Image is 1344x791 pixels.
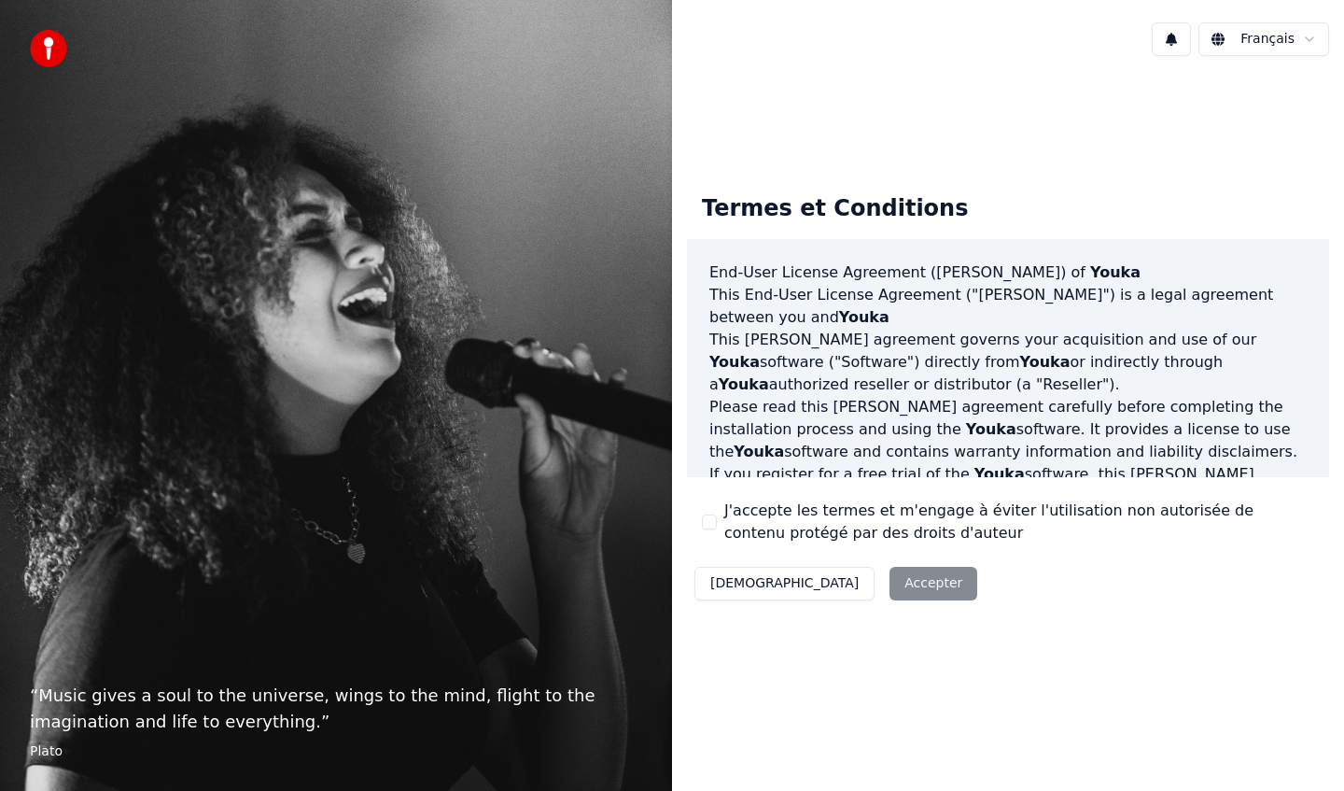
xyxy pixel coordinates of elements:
span: Youka [1090,263,1141,281]
p: This End-User License Agreement ("[PERSON_NAME]") is a legal agreement between you and [709,284,1307,329]
span: Youka [719,375,769,393]
button: [DEMOGRAPHIC_DATA] [694,567,875,600]
footer: Plato [30,742,642,761]
span: Youka [974,465,1025,483]
span: Youka [966,420,1016,438]
label: J'accepte les termes et m'engage à éviter l'utilisation non autorisée de contenu protégé par des ... [724,500,1314,544]
p: “ Music gives a soul to the universe, wings to the mind, flight to the imagination and life to ev... [30,683,642,735]
span: Youka [839,308,889,326]
span: Youka [709,353,760,371]
img: youka [30,30,67,67]
span: Youka [1020,353,1071,371]
h3: End-User License Agreement ([PERSON_NAME]) of [709,261,1307,284]
p: Please read this [PERSON_NAME] agreement carefully before completing the installation process and... [709,396,1307,463]
p: This [PERSON_NAME] agreement governs your acquisition and use of our software ("Software") direct... [709,329,1307,396]
div: Termes et Conditions [687,179,983,239]
p: If you register for a free trial of the software, this [PERSON_NAME] agreement will also govern t... [709,463,1307,575]
span: Youka [734,443,784,460]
